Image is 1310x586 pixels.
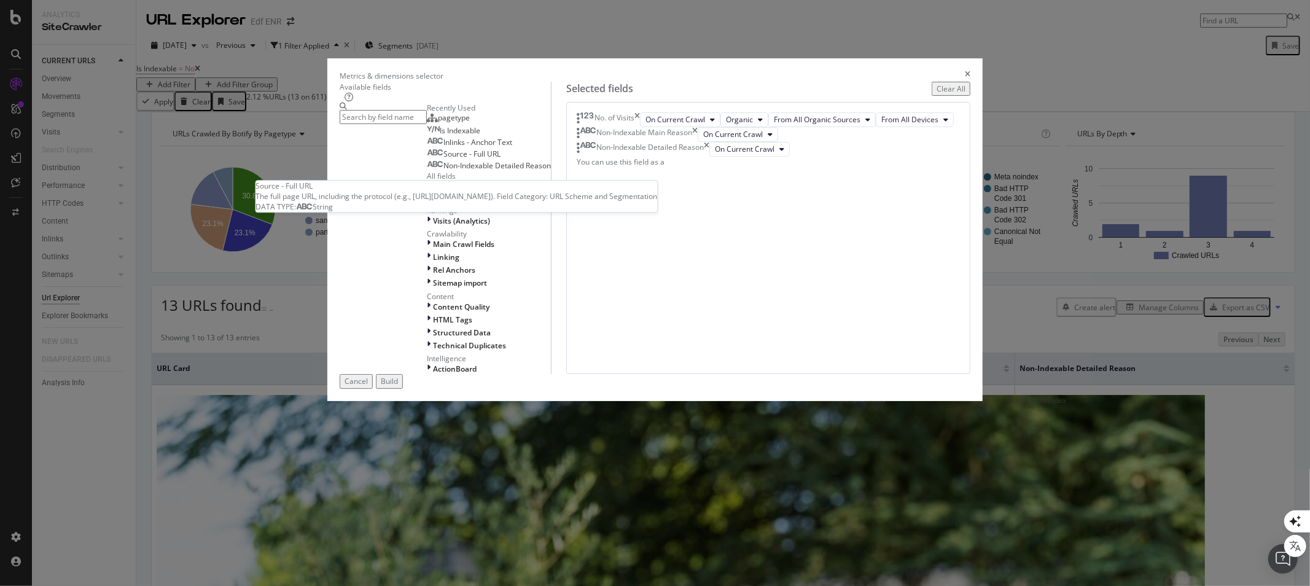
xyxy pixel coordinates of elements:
span: DATA TYPE: [256,202,297,213]
div: You can use this field as a [577,157,960,167]
div: times [692,127,698,142]
div: times [634,112,640,127]
div: Crawlability [427,229,551,239]
div: Non-Indexable Detailed Reason [596,142,704,157]
button: Clear All [932,82,970,96]
span: On Current Crawl [703,129,763,139]
div: times [965,71,970,81]
div: times [704,142,709,157]
span: Non-Indexable Detailed Reason [443,160,551,171]
button: Build [376,374,403,388]
div: Cancel [345,376,368,386]
div: The full page URL, including the protocol (e.g., [URL][DOMAIN_NAME]). Field Category: URL Scheme ... [256,191,658,201]
span: String [313,202,333,213]
div: Selected fields [566,82,633,96]
span: Visits (Analytics) [433,216,490,226]
div: Source - Full URL [256,181,658,191]
span: Content Quality [433,302,489,312]
div: Open Intercom Messenger [1268,544,1298,574]
span: ActionBoard [433,364,477,374]
div: Non-Indexable Main ReasontimesOn Current Crawl [577,127,960,142]
button: Organic [720,112,768,127]
span: Is Indexable [440,125,480,136]
span: Main Crawl Fields [433,239,494,249]
div: Non-Indexable Detailed ReasontimesOn Current Crawl [577,142,960,157]
button: From All Organic Sources [768,112,876,127]
div: No. of VisitstimesOn Current CrawlOrganicFrom All Organic SourcesFrom All Devices [577,112,960,127]
span: From All Organic Sources [774,114,860,125]
div: No. of Visits [595,112,634,127]
button: On Current Crawl [709,142,790,157]
div: Metrics & dimensions selector [340,71,443,81]
div: Available fields [340,82,551,92]
span: Structured Data [433,327,491,338]
span: Organic [726,114,753,125]
span: On Current Crawl [645,114,705,125]
div: All fields [427,171,551,181]
span: Sitemap import [433,278,487,288]
span: Technical Duplicates [433,340,506,351]
span: On Current Crawl [715,144,774,154]
div: Build [381,376,398,386]
span: Source - Full URL [443,149,501,159]
div: Non-Indexable Main Reason [596,127,692,142]
span: Rel Anchors [433,265,475,275]
div: Recently Used [427,103,551,113]
span: From All Devices [881,114,938,125]
button: On Current Crawl [640,112,720,127]
button: From All Devices [876,112,954,127]
div: modal [327,58,983,400]
div: Clear All [937,84,965,94]
span: pagetype [438,112,470,123]
div: Intelligence [427,353,551,364]
span: Linking [433,252,459,262]
div: Content [427,291,551,302]
button: On Current Crawl [698,127,778,142]
span: Inlinks - Anchor Text [443,137,512,147]
input: Search by field name [340,110,427,124]
button: Cancel [340,374,373,388]
span: HTML Tags [433,314,472,325]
